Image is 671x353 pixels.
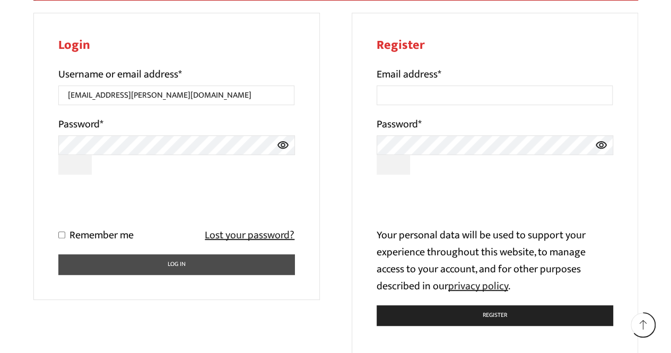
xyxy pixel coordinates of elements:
[377,38,613,53] h2: Register
[69,226,134,244] span: Remember me
[377,185,538,227] iframe: reCAPTCHA
[377,155,411,175] button: Show password
[58,231,65,238] input: Remember me
[377,305,613,326] button: Register
[58,38,295,53] h2: Login
[58,66,182,83] label: Username or email address
[205,227,294,244] a: Lost your password?
[58,254,295,275] button: Log in
[377,116,422,133] label: Password
[377,66,441,83] label: Email address
[58,116,103,133] label: Password
[58,155,92,175] button: Show password
[377,227,613,295] p: Your personal data will be used to support your experience throughout this website, to manage acc...
[58,185,220,227] iframe: reCAPTCHA
[448,277,508,295] a: privacy policy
